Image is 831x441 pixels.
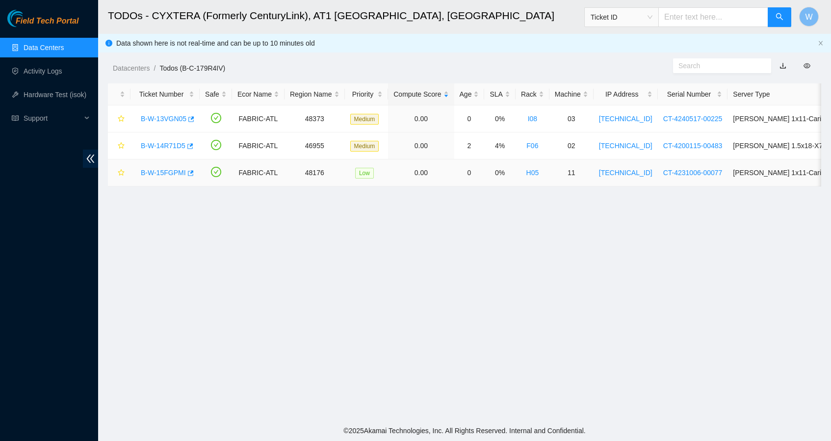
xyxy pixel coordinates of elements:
td: FABRIC-ATL [232,132,285,159]
td: 03 [549,105,594,132]
a: CT-4200115-00483 [663,142,723,150]
button: close [818,40,824,47]
span: star [118,115,125,123]
span: W [805,11,812,23]
button: W [799,7,819,26]
button: star [113,138,125,154]
footer: © 2025 Akamai Technologies, Inc. All Rights Reserved. Internal and Confidential. [98,420,831,441]
td: 02 [549,132,594,159]
input: Search [678,60,758,71]
span: Support [24,108,81,128]
span: Medium [350,114,379,125]
span: eye [804,62,810,69]
span: Medium [350,141,379,152]
img: Akamai Technologies [7,10,50,27]
td: 0 [454,159,485,186]
span: check-circle [211,140,221,150]
td: 0.00 [388,105,454,132]
td: 11 [549,159,594,186]
a: I08 [528,115,537,123]
button: star [113,165,125,181]
a: Todos (B-C-179R4IV) [159,64,225,72]
a: download [779,62,786,70]
td: 0% [484,105,515,132]
span: star [118,169,125,177]
a: [TECHNICAL_ID] [599,142,652,150]
a: B-W-15FGPMI [141,169,186,177]
td: 46955 [285,132,345,159]
button: star [113,111,125,127]
span: read [12,115,19,122]
span: Ticket ID [591,10,652,25]
span: / [154,64,156,72]
span: close [818,40,824,46]
a: B-W-14R71D5 [141,142,185,150]
span: double-left [83,150,98,168]
span: check-circle [211,167,221,177]
td: 2 [454,132,485,159]
a: [TECHNICAL_ID] [599,115,652,123]
a: F06 [526,142,538,150]
a: B-W-13VGN05 [141,115,186,123]
button: download [772,58,794,74]
span: star [118,142,125,150]
a: Data Centers [24,44,64,52]
a: CT-4231006-00077 [663,169,723,177]
td: 0 [454,105,485,132]
span: check-circle [211,113,221,123]
td: 48176 [285,159,345,186]
td: FABRIC-ATL [232,105,285,132]
a: Hardware Test (isok) [24,91,86,99]
td: 4% [484,132,515,159]
a: Datacenters [113,64,150,72]
button: search [768,7,791,27]
td: FABRIC-ATL [232,159,285,186]
input: Enter text here... [658,7,768,27]
span: Low [355,168,374,179]
a: Activity Logs [24,67,62,75]
a: Akamai TechnologiesField Tech Portal [7,18,78,30]
td: 48373 [285,105,345,132]
a: [TECHNICAL_ID] [599,169,652,177]
a: CT-4240517-00225 [663,115,723,123]
span: search [776,13,783,22]
td: 0% [484,159,515,186]
td: 0.00 [388,132,454,159]
a: H05 [526,169,539,177]
span: Field Tech Portal [16,17,78,26]
td: 0.00 [388,159,454,186]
